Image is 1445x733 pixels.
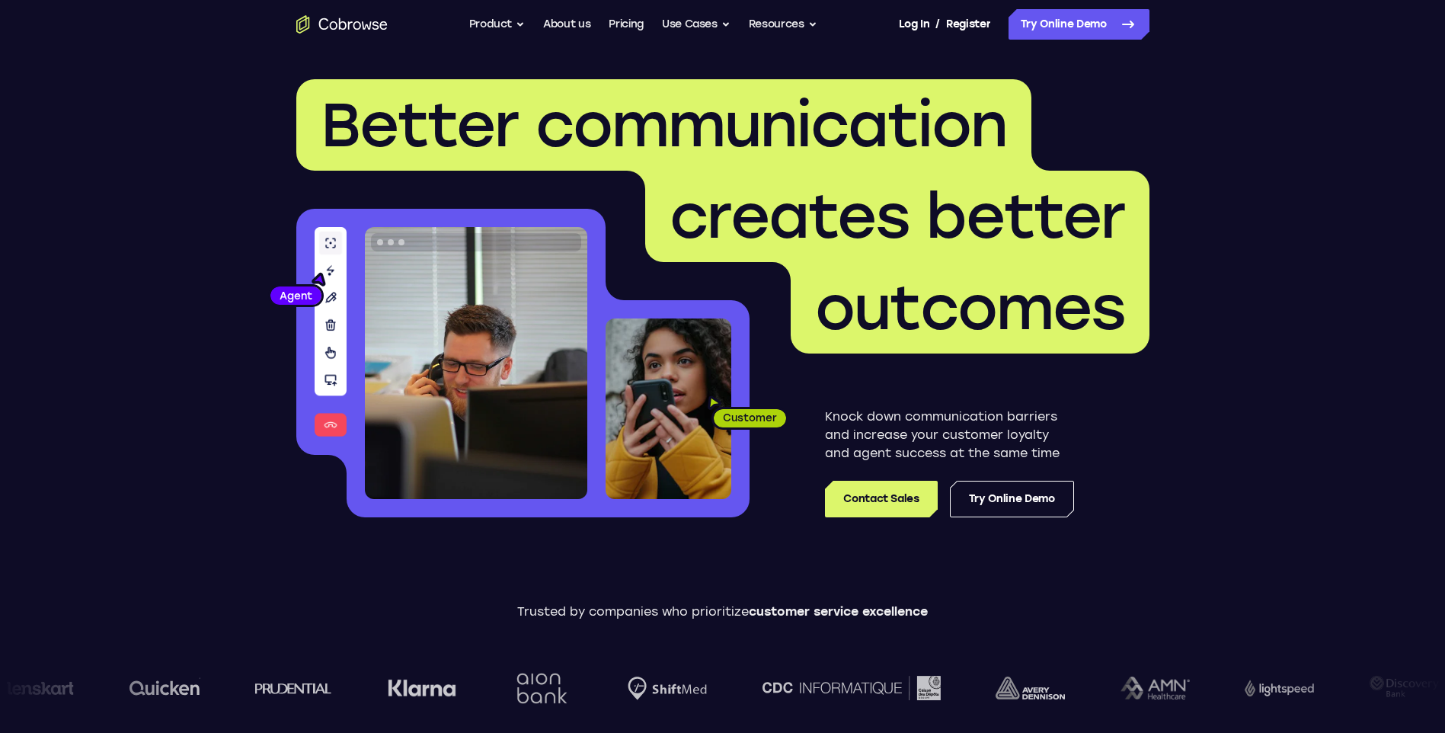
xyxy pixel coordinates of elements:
a: Try Online Demo [950,481,1074,517]
a: Register [946,9,990,40]
img: Shiftmed [627,677,706,700]
img: Klarna [386,679,455,697]
img: CDC Informatique [762,676,940,699]
a: Try Online Demo [1009,9,1149,40]
img: avery-dennison [995,677,1064,699]
a: Go to the home page [296,15,388,34]
p: Knock down communication barriers and increase your customer loyalty and agent success at the sam... [825,408,1074,463]
span: customer service excellence [749,604,928,619]
a: Pricing [609,9,644,40]
img: Aion Bank [510,658,572,719]
span: creates better [670,180,1125,253]
a: Log In [899,9,929,40]
span: Better communication [321,88,1007,162]
img: A customer holding their phone [606,318,731,499]
img: prudential [254,682,331,694]
button: Use Cases [662,9,730,40]
img: A customer support agent talking on the phone [365,227,587,499]
a: About us [543,9,590,40]
span: / [935,15,940,34]
a: Contact Sales [825,481,937,517]
button: Product [469,9,526,40]
img: AMN Healthcare [1120,677,1189,700]
button: Resources [749,9,817,40]
span: outcomes [815,271,1125,344]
